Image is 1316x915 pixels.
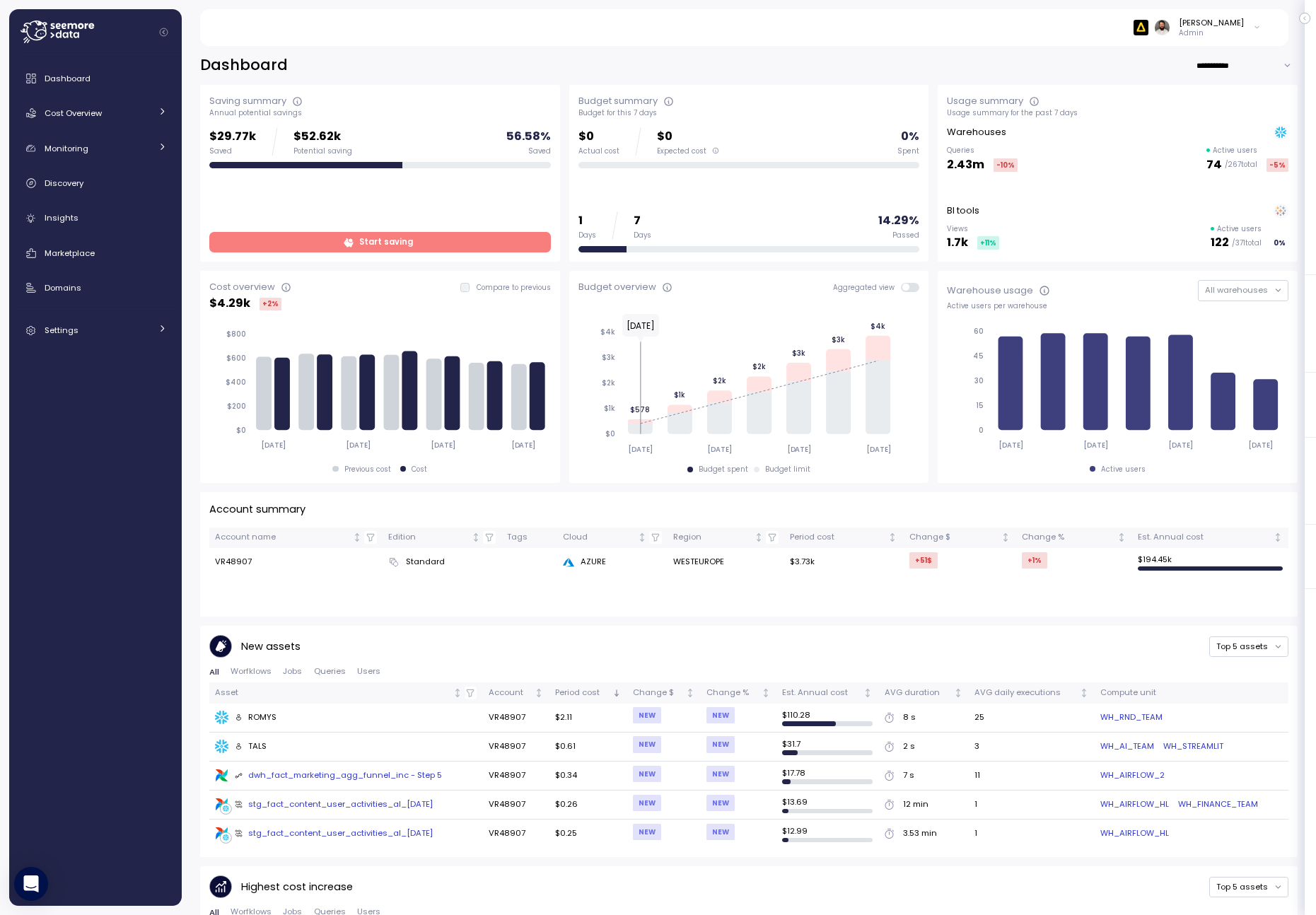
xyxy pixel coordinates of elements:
div: NEW [706,736,735,752]
th: Change $Not sorted [627,682,701,703]
div: Tags [507,531,552,544]
td: 1 [969,820,1095,848]
tspan: $578 [630,405,650,414]
tspan: [DATE] [1250,441,1274,450]
div: Not sorted [637,532,647,542]
p: Active users [1213,146,1257,156]
th: Change $Not sorted [903,528,1016,548]
span: Discovery [45,177,83,189]
th: Change %Not sorted [1016,528,1131,548]
span: Domains [45,282,81,293]
span: Start saving [359,233,413,252]
div: Cloud [563,531,635,544]
div: Saving summary [209,94,286,108]
button: Collapse navigation [155,27,173,37]
div: Change $ [633,687,683,699]
span: Expected cost [657,146,706,156]
span: Worfklows [231,668,272,675]
div: Not sorted [471,532,481,542]
div: Asset [215,687,450,699]
p: Account summary [209,501,305,518]
div: 7 s [903,769,914,782]
a: Domains [15,274,176,302]
th: AVG daily executionsNot sorted [969,682,1095,703]
a: Monitoring [15,134,176,163]
div: +2 % [260,298,281,310]
tspan: 45 [974,351,984,361]
p: Queries [947,146,1018,156]
img: 6628aa71fabf670d87b811be.PNG [1134,20,1148,35]
div: Days [578,231,596,240]
tspan: 15 [977,401,984,410]
p: 14.29 % [878,211,919,231]
span: Jobs [283,668,302,675]
a: WH_AI_TEAM [1100,740,1154,753]
tspan: [DATE] [628,445,653,454]
div: Not sorted [1001,532,1011,542]
p: 122 [1211,233,1229,252]
a: WH_AIRFLOW_2 [1100,769,1165,782]
tspan: $600 [226,354,246,363]
div: -10 % [994,158,1018,172]
a: Insights [15,204,176,233]
th: AssetNot sorted [209,682,483,703]
span: Users [357,668,380,675]
span: Aggregated view [833,283,902,292]
div: NEW [633,707,661,723]
div: Spent [897,146,919,156]
td: $0.26 [549,791,627,820]
div: Not sorted [887,532,897,542]
td: $ 31.7 [776,733,879,762]
div: NEW [633,736,661,752]
div: Not sorted [1273,532,1283,542]
p: 74 [1206,156,1222,175]
div: Not sorted [1079,688,1089,698]
p: 2.43m [947,156,984,175]
div: TALS [235,740,267,753]
td: $ 110.28 [776,704,879,733]
div: Usage summary [947,94,1023,108]
div: +1 % [1022,552,1047,569]
a: WH_AIRFLOW_HL [1100,827,1169,840]
span: Monitoring [45,143,88,154]
div: [PERSON_NAME] [1179,17,1244,28]
tspan: $4k [870,322,885,331]
th: Account nameNot sorted [209,528,383,548]
div: Warehouse usage [947,284,1033,298]
th: EditionNot sorted [383,528,501,548]
tspan: $3k [601,353,615,362]
td: $ 13.69 [776,791,879,820]
div: ROMYS [235,711,277,724]
div: Previous cost [344,465,391,474]
div: Actual cost [578,146,619,156]
div: Region [673,531,752,544]
div: Budget summary [578,94,658,108]
td: 11 [969,762,1095,791]
th: CloudNot sorted [557,528,668,548]
p: 7 [634,211,651,231]
div: NEW [706,824,735,840]
text: [DATE] [627,320,655,332]
span: Cost Overview [45,107,102,119]
span: Marketplace [45,247,95,259]
div: AVG daily executions [974,687,1077,699]
div: Not sorted [953,688,963,698]
tspan: $800 [226,330,246,339]
div: Not sorted [863,688,873,698]
img: ACg8ocLskjvUhBDgxtSFCRx4ztb74ewwa1VrVEuDBD_Ho1mrTsQB-QE=s96-c [1155,20,1170,35]
tspan: [DATE] [1169,441,1194,450]
tspan: $0 [605,429,615,438]
div: Usage summary for the past 7 days [947,108,1288,118]
a: dwh_fact_marketing_agg_funnel_inc - Step 5 [215,769,477,783]
tspan: [DATE] [431,441,456,450]
a: WH_AIRFLOW_HL [1100,798,1169,811]
h2: Dashboard [200,55,288,76]
div: Budget spent [699,465,748,474]
a: WH_STREAMLIT [1163,740,1223,753]
td: $ 17.78 [776,762,879,791]
a: Dashboard [15,64,176,93]
tspan: [DATE] [511,441,536,450]
td: $ 194.45k [1132,548,1288,576]
p: New assets [241,639,301,655]
button: Top 5 assets [1209,636,1288,657]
